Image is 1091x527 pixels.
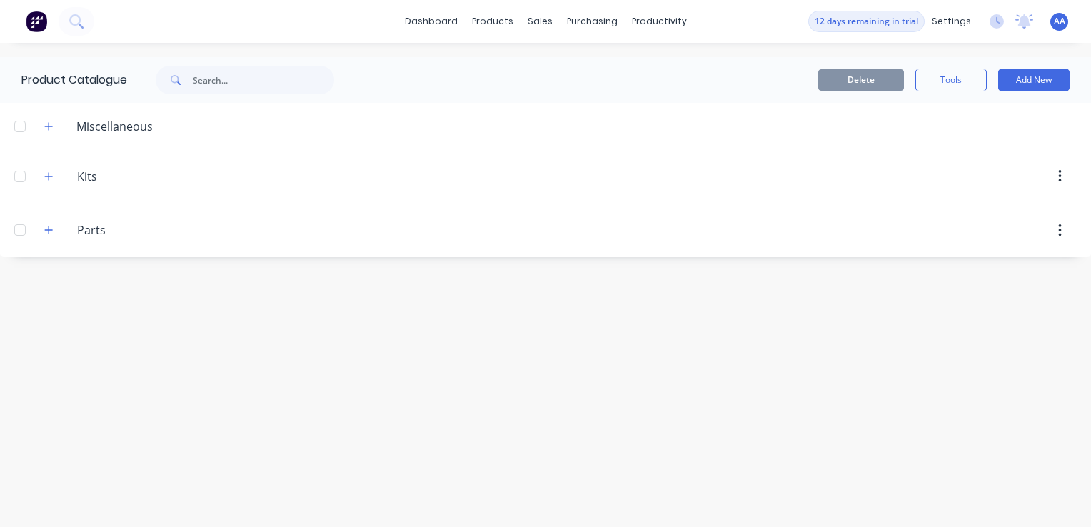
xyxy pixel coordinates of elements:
div: products [465,11,521,32]
input: Enter category name [77,168,246,185]
button: Tools [915,69,987,91]
div: sales [521,11,560,32]
button: 12 days remaining in trial [808,11,925,32]
input: Search... [193,66,334,94]
img: Factory [26,11,47,32]
input: Enter category name [77,221,246,239]
button: Delete [818,69,904,91]
a: dashboard [398,11,465,32]
div: purchasing [560,11,625,32]
div: settings [925,11,978,32]
div: Miscellaneous [65,118,164,135]
div: productivity [625,11,694,32]
button: Add New [998,69,1070,91]
span: AA [1054,15,1065,28]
